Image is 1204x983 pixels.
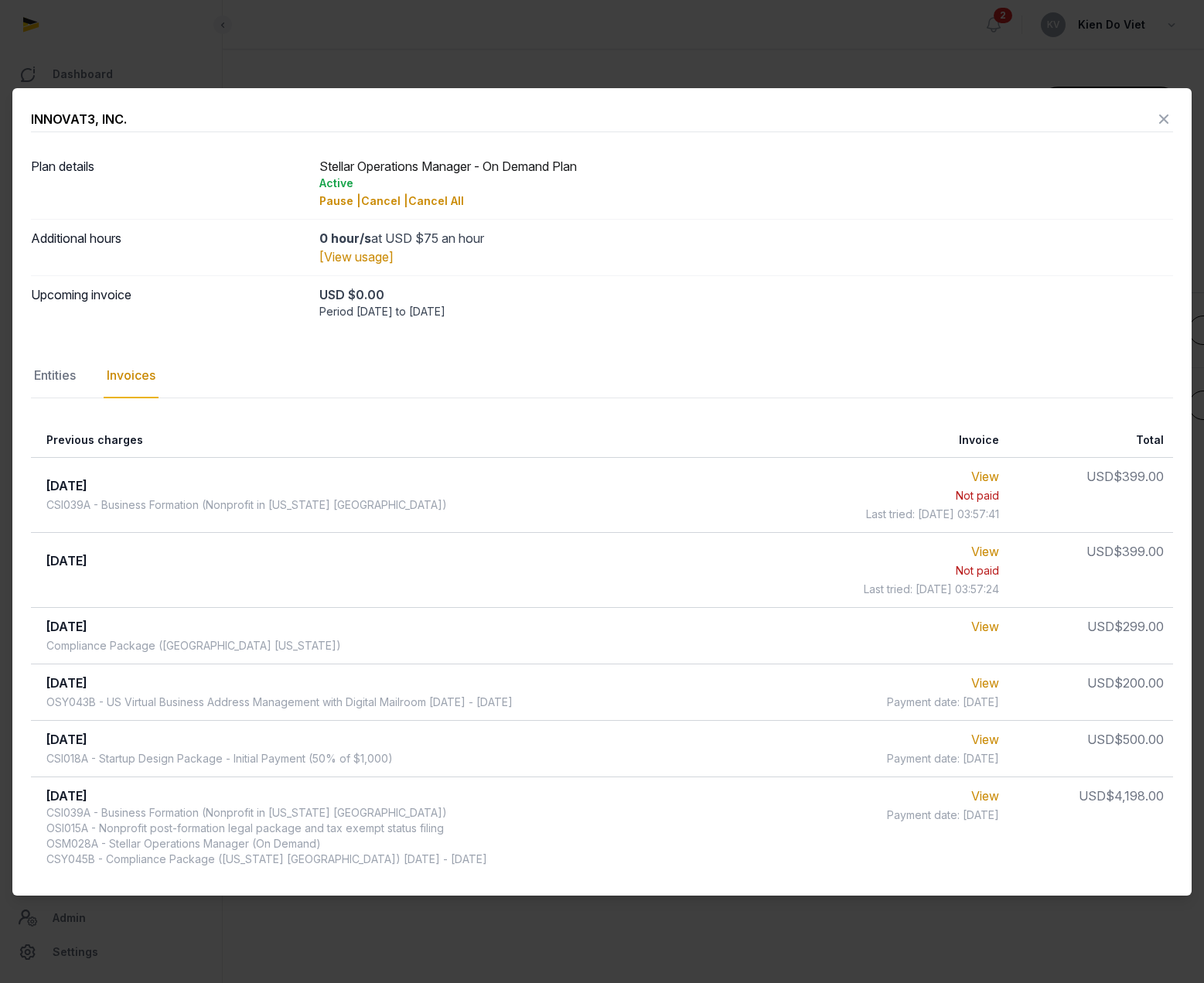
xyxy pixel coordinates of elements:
div: CSI018A - Startup Design Package - Initial Payment (50% of $1,000) [46,751,393,766]
span: [DATE] [46,478,87,493]
span: [DATE] [46,732,87,747]
dt: Upcoming invoice [31,285,307,319]
a: View [971,788,999,804]
span: Last tried: [DATE] 03:57:24 [864,582,999,597]
div: Active [319,176,1173,191]
dt: Additional hours [31,229,307,266]
span: [DATE] [46,553,87,568]
div: OSY043B - US Virtual Business Address Management with Digital Mailroom [DATE] - [DATE] [46,695,513,710]
span: Last tried: [DATE] 03:57:41 [866,507,999,522]
span: $299.00 [1114,619,1164,634]
span: [DATE] [46,619,87,634]
a: View [971,544,999,559]
a: View [971,675,999,691]
nav: Tabs [31,353,1173,398]
span: [DATE] [46,788,87,804]
span: Payment date: [DATE] [887,751,999,766]
span: Pause | [319,194,361,207]
a: View [971,469,999,484]
span: USD [1087,675,1114,691]
div: Entities [31,353,79,398]
span: USD [1087,619,1114,634]
div: CSI039A - Business Formation (Nonprofit in [US_STATE] [GEOGRAPHIC_DATA]) OSI015A - Nonprofit post... [46,805,487,867]
div: INNOVAT3, INC. [31,110,127,128]
a: View [971,619,999,634]
div: CSI039A - Business Formation (Nonprofit in [US_STATE] [GEOGRAPHIC_DATA]) [46,497,447,513]
th: Previous charges [31,423,768,458]
a: View [971,732,999,747]
div: Compliance Package ([GEOGRAPHIC_DATA] [US_STATE]) [46,638,341,654]
div: Period [DATE] to [DATE] [319,304,1173,319]
span: USD [1086,544,1114,559]
span: $4,198.00 [1106,788,1164,804]
div: Stellar Operations Manager - On Demand Plan [319,157,1173,210]
span: $399.00 [1114,544,1164,559]
th: Total [1008,423,1173,458]
span: USD [1087,732,1114,747]
span: $399.00 [1114,469,1164,484]
div: USD $0.00 [319,285,1173,304]
strong: 0 hour/s [319,230,371,246]
span: $500.00 [1114,732,1164,747]
span: Cancel All [408,194,464,207]
div: Invoices [104,353,159,398]
span: Payment date: [DATE] [887,695,999,710]
span: $200.00 [1114,675,1164,691]
span: Not paid [956,488,999,503]
span: Payment date: [DATE] [887,807,999,823]
span: [DATE] [46,675,87,691]
span: Not paid [956,563,999,579]
th: Invoice [768,423,1008,458]
span: USD [1086,469,1114,484]
dt: Plan details [31,157,307,210]
span: USD [1079,788,1106,804]
div: at USD $75 an hour [319,229,1173,247]
a: [View usage] [319,249,394,265]
span: Cancel | [361,194,408,207]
